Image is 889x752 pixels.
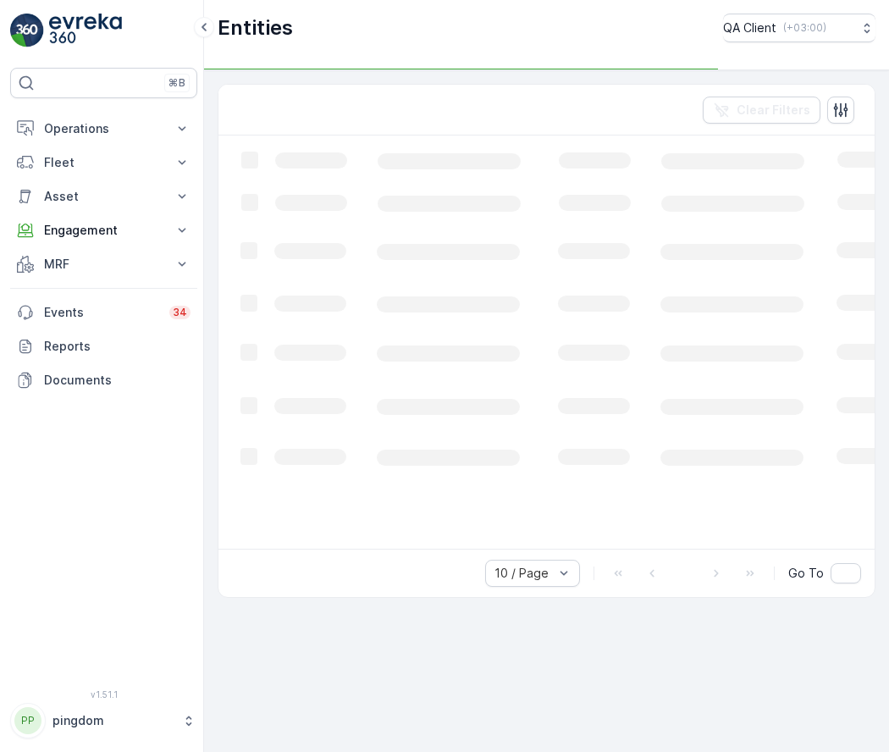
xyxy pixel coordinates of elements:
[10,180,197,213] button: Asset
[44,120,163,137] p: Operations
[49,14,122,47] img: logo_light-DOdMpM7g.png
[44,256,163,273] p: MRF
[10,296,197,329] a: Events34
[173,306,187,319] p: 34
[10,146,197,180] button: Fleet
[168,76,185,90] p: ⌘B
[723,19,776,36] p: QA Client
[44,222,163,239] p: Engagement
[723,14,875,42] button: QA Client(+03:00)
[44,372,190,389] p: Documents
[14,707,41,734] div: PP
[44,304,159,321] p: Events
[10,112,197,146] button: Operations
[44,188,163,205] p: Asset
[703,97,820,124] button: Clear Filters
[737,102,810,119] p: Clear Filters
[10,689,197,699] span: v 1.51.1
[10,247,197,281] button: MRF
[783,21,826,35] p: ( +03:00 )
[218,14,293,41] p: Entities
[52,712,174,729] p: pingdom
[44,338,190,355] p: Reports
[10,14,44,47] img: logo
[10,363,197,397] a: Documents
[10,703,197,738] button: PPpingdom
[10,213,197,247] button: Engagement
[44,154,163,171] p: Fleet
[788,565,824,582] span: Go To
[10,329,197,363] a: Reports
